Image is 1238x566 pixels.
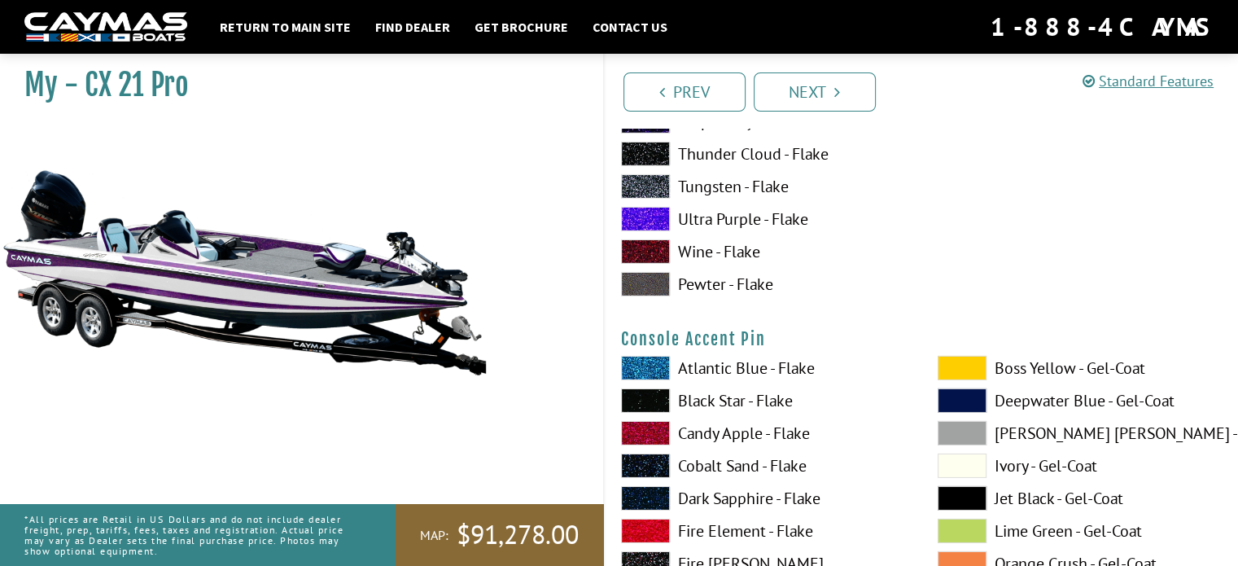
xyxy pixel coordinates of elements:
[420,527,448,544] span: MAP:
[621,421,905,445] label: Candy Apple - Flake
[621,329,1223,349] h4: Console Accent Pin
[623,72,746,112] a: Prev
[621,142,905,166] label: Thunder Cloud - Flake
[621,454,905,478] label: Cobalt Sand - Flake
[621,272,905,296] label: Pewter - Flake
[212,16,359,37] a: Return to main site
[1083,72,1214,90] a: Standard Features
[938,356,1222,380] label: Boss Yellow - Gel-Coat
[24,67,562,103] h1: My - CX 21 Pro
[621,207,905,231] label: Ultra Purple - Flake
[621,174,905,199] label: Tungsten - Flake
[938,388,1222,413] label: Deepwater Blue - Gel-Coat
[938,421,1222,445] label: [PERSON_NAME] [PERSON_NAME] - Gel-Coat
[621,356,905,380] label: Atlantic Blue - Flake
[24,12,187,42] img: white-logo-c9c8dbefe5ff5ceceb0f0178aa75bf4bb51f6bca0971e226c86eb53dfe498488.png
[621,519,905,543] label: Fire Element - Flake
[457,518,579,552] span: $91,278.00
[938,454,1222,478] label: Ivory - Gel-Coat
[621,486,905,511] label: Dark Sapphire - Flake
[584,16,676,37] a: Contact Us
[621,239,905,264] label: Wine - Flake
[466,16,576,37] a: Get Brochure
[991,9,1214,45] div: 1-888-4CAYMAS
[24,506,359,565] p: *All prices are Retail in US Dollars and do not include dealer freight, prep, tariffs, fees, taxe...
[938,519,1222,543] label: Lime Green - Gel-Coat
[621,388,905,413] label: Black Star - Flake
[938,486,1222,511] label: Jet Black - Gel-Coat
[396,504,603,566] a: MAP:$91,278.00
[754,72,876,112] a: Next
[367,16,458,37] a: Find Dealer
